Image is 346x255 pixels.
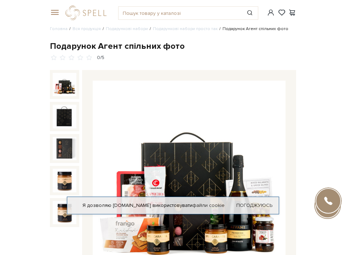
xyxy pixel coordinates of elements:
[119,7,242,19] input: Пошук товару у каталозі
[53,169,76,192] img: Подарунок Агент спільних фото
[242,7,258,19] button: Пошук товару у каталозі
[97,54,104,61] div: 0/5
[106,26,148,31] a: Подарункові набори
[53,73,76,97] img: Подарунок Агент спільних фото
[218,26,288,32] li: Подарунок Агент спільних фото
[67,202,279,209] div: Я дозволяю [DOMAIN_NAME] використовувати
[53,201,76,225] img: Подарунок Агент спільних фото
[236,202,272,209] a: Погоджуюсь
[153,26,218,31] a: Подарункові набори просто так
[65,6,110,20] a: logo
[50,26,68,31] a: Головна
[192,202,225,208] a: файли cookie
[53,105,76,128] img: Подарунок Агент спільних фото
[50,41,296,52] div: Подарунок Агент спільних фото
[73,26,101,31] a: Вся продукція
[53,137,76,161] img: Подарунок Агент спільних фото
